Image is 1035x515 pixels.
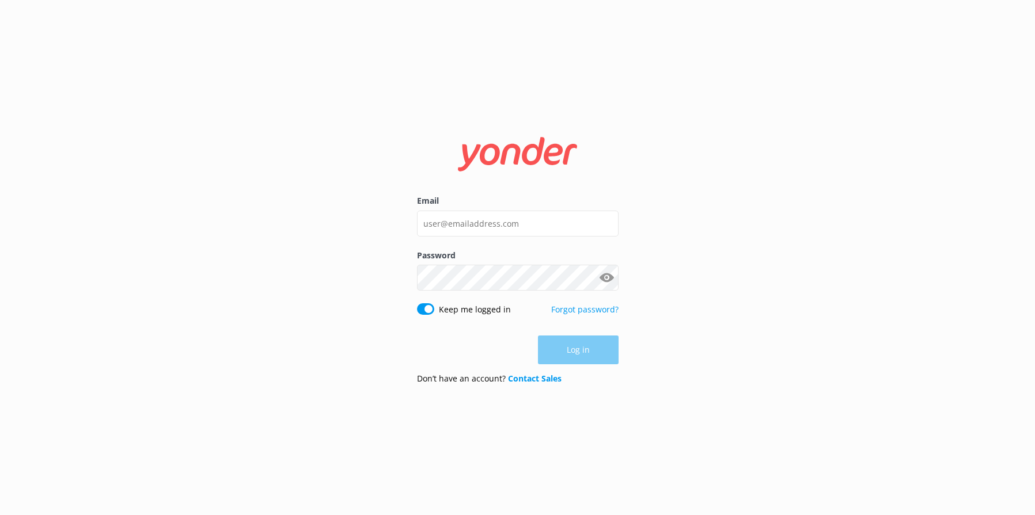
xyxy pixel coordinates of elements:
[417,372,562,385] p: Don’t have an account?
[596,266,619,289] button: Show password
[508,373,562,384] a: Contact Sales
[417,194,619,207] label: Email
[439,303,511,316] label: Keep me logged in
[417,249,619,262] label: Password
[417,211,619,236] input: user@emailaddress.com
[551,304,619,315] a: Forgot password?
